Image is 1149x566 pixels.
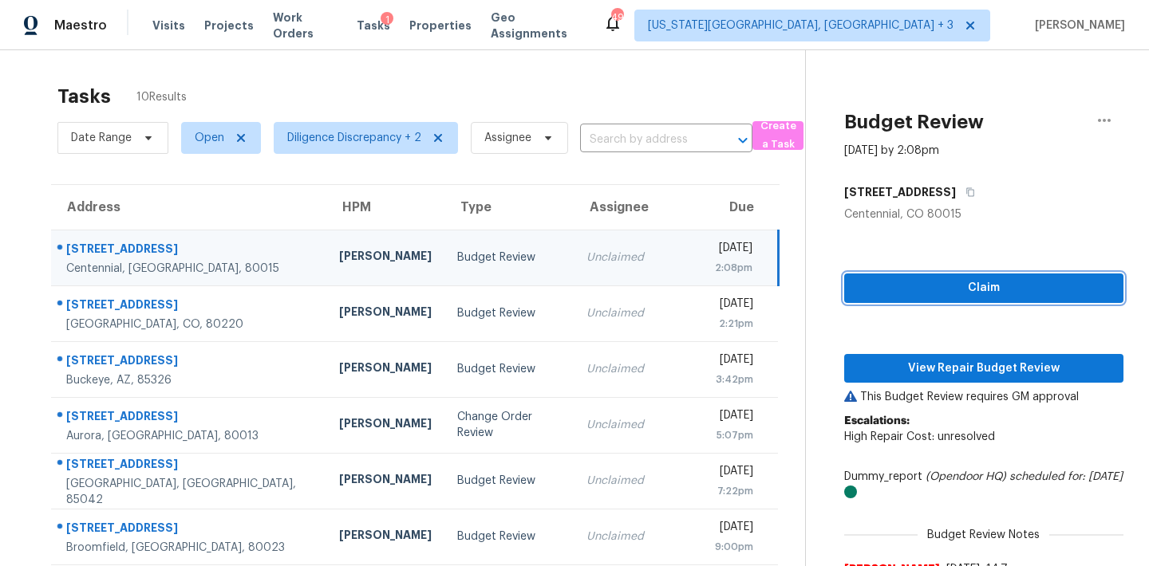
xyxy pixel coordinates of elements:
[705,371,753,387] div: 3:42pm
[409,18,472,33] span: Properties
[705,483,753,499] div: 7:22pm
[692,185,778,230] th: Due
[956,178,977,206] button: Copy Address
[586,305,679,321] div: Unclaimed
[844,431,995,442] span: High Repair Cost: unresolved
[381,12,393,28] div: 1
[66,540,314,556] div: Broomfield, [GEOGRAPHIC_DATA], 80023
[66,456,314,476] div: [STREET_ADDRESS]
[1009,471,1123,482] i: scheduled for: [DATE]
[66,297,314,316] div: [STREET_ADDRESS]
[844,354,1123,383] button: View Repair Budget Review
[705,240,752,260] div: [DATE]
[574,185,692,230] th: Assignee
[54,18,107,33] span: Maestro
[66,352,314,372] div: [STREET_ADDRESS]
[71,130,132,146] span: Date Range
[273,10,338,41] span: Work Orders
[457,473,561,489] div: Budget Review
[752,121,804,150] button: Create a Task
[457,305,561,321] div: Budget Review
[66,261,314,277] div: Centennial, [GEOGRAPHIC_DATA], 80015
[357,20,390,31] span: Tasks
[844,206,1123,222] div: Centennial, CO 80015
[732,129,754,151] button: Open
[339,471,432,491] div: [PERSON_NAME]
[136,89,187,105] span: 10 Results
[844,389,1123,405] p: This Budget Review requires GM approval
[844,143,939,159] div: [DATE] by 2:08pm
[648,18,954,33] span: [US_STATE][GEOGRAPHIC_DATA], [GEOGRAPHIC_DATA] + 3
[705,519,753,539] div: [DATE]
[844,415,910,426] b: Escalations:
[444,185,574,230] th: Type
[57,88,111,104] h2: Tasks
[66,428,314,444] div: Aurora, [GEOGRAPHIC_DATA], 80013
[66,476,314,508] div: [GEOGRAPHIC_DATA], [GEOGRAPHIC_DATA], 85042
[844,273,1123,303] button: Claim
[66,241,314,261] div: [STREET_ADDRESS]
[66,520,314,540] div: [STREET_ADDRESS]
[760,117,796,154] span: Create a Task
[705,260,752,276] div: 2:08pm
[586,361,679,377] div: Unclaimed
[66,372,314,388] div: Buckeye, AZ, 85326
[844,114,984,130] h2: Budget Review
[586,250,679,265] div: Unclaimed
[611,10,622,26] div: 49
[339,527,432,547] div: [PERSON_NAME]
[66,408,314,428] div: [STREET_ADDRESS]
[339,304,432,324] div: [PERSON_NAME]
[705,352,753,371] div: [DATE]
[580,128,708,152] input: Search by address
[287,130,421,146] span: Diligence Discrepancy + 2
[457,529,561,544] div: Budget Review
[339,248,432,268] div: [PERSON_NAME]
[586,529,679,544] div: Unclaimed
[586,473,679,489] div: Unclaimed
[152,18,185,33] span: Visits
[705,427,753,443] div: 5:07pm
[857,278,1111,298] span: Claim
[705,539,753,555] div: 9:00pm
[66,316,314,332] div: [GEOGRAPHIC_DATA], CO, 80220
[926,471,1006,482] i: (Opendoor HQ)
[705,407,753,427] div: [DATE]
[484,130,531,146] span: Assignee
[457,409,561,441] div: Change Order Review
[918,527,1049,543] span: Budget Review Notes
[857,359,1111,379] span: View Repair Budget Review
[844,184,956,200] h5: [STREET_ADDRESS]
[339,415,432,435] div: [PERSON_NAME]
[457,250,561,265] div: Budget Review
[705,463,753,483] div: [DATE]
[705,316,753,332] div: 2:21pm
[326,185,444,230] th: HPM
[339,360,432,379] div: [PERSON_NAME]
[457,361,561,377] div: Budget Review
[51,185,326,230] th: Address
[705,296,753,316] div: [DATE]
[1029,18,1125,33] span: [PERSON_NAME]
[586,417,679,433] div: Unclaimed
[844,469,1123,501] div: Dummy_report
[491,10,584,41] span: Geo Assignments
[195,130,224,146] span: Open
[204,18,254,33] span: Projects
